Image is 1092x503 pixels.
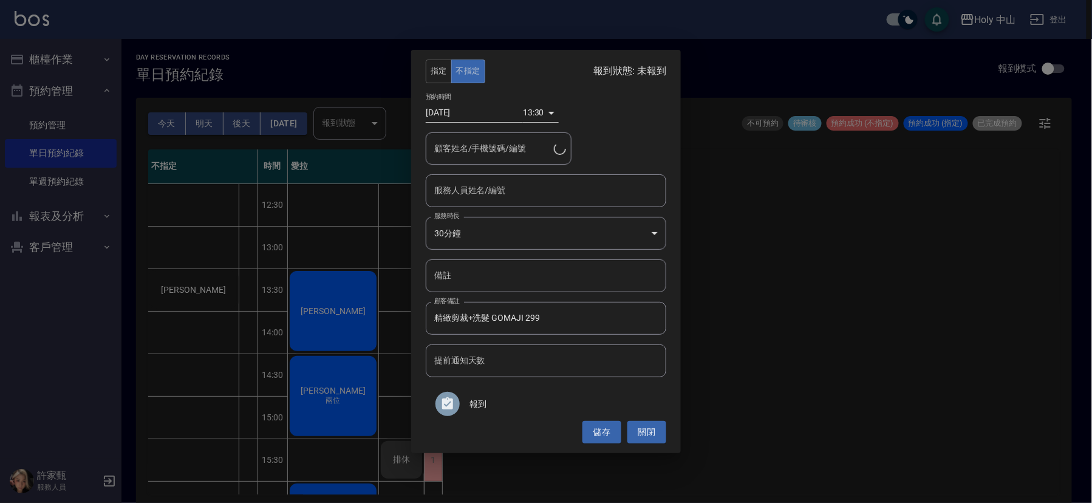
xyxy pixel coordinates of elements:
button: 不指定 [451,60,485,83]
div: 13:30 [523,103,544,123]
button: 儲存 [582,421,621,443]
input: Choose date, selected date is 2025-09-14 [426,103,523,123]
div: 報到 [426,387,666,421]
button: 指定 [426,60,452,83]
div: 30分鐘 [426,217,666,250]
button: 關閉 [627,421,666,443]
label: 服務時長 [434,211,460,221]
label: 預約時間 [426,92,451,101]
p: 報到狀態: 未報到 [593,65,666,78]
label: 顧客備註 [434,296,460,306]
span: 報到 [469,398,657,411]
